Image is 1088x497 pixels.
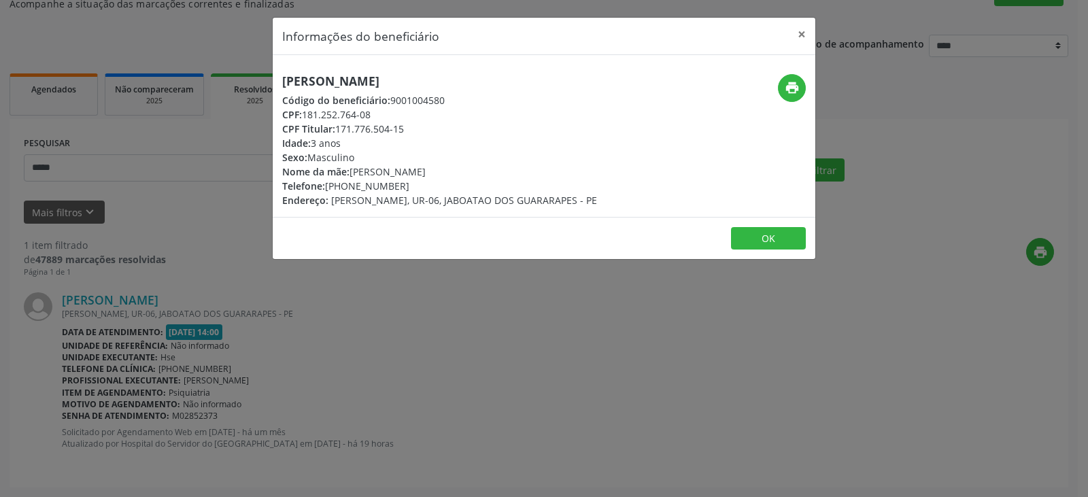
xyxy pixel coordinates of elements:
div: 9001004580 [282,93,597,107]
i: print [785,80,800,95]
span: Telefone: [282,179,325,192]
span: [PERSON_NAME], UR-06, JABOATAO DOS GUARARAPES - PE [331,194,597,207]
button: print [778,74,806,102]
span: Idade: [282,137,311,150]
h5: [PERSON_NAME] [282,74,597,88]
h5: Informações do beneficiário [282,27,439,45]
div: 171.776.504-15 [282,122,597,136]
button: OK [731,227,806,250]
span: CPF Titular: [282,122,335,135]
div: [PERSON_NAME] [282,165,597,179]
div: 3 anos [282,136,597,150]
span: Código do beneficiário: [282,94,390,107]
div: 181.252.764-08 [282,107,597,122]
button: Close [788,18,815,51]
span: Sexo: [282,151,307,164]
span: Endereço: [282,194,328,207]
span: Nome da mãe: [282,165,350,178]
div: [PHONE_NUMBER] [282,179,597,193]
span: CPF: [282,108,302,121]
div: Masculino [282,150,597,165]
